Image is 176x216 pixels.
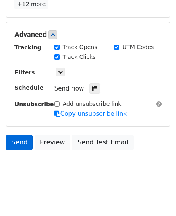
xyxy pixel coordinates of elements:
label: Track Opens [63,43,97,51]
a: Send [6,135,33,150]
label: Track Clicks [63,53,96,61]
strong: Tracking [14,44,41,51]
strong: Filters [14,69,35,76]
a: Copy unsubscribe link [54,110,127,117]
a: Preview [35,135,70,150]
iframe: Chat Widget [136,177,176,216]
label: Add unsubscribe link [63,100,122,108]
h5: Advanced [14,30,162,39]
a: Send Test Email [72,135,133,150]
span: Send now [54,85,84,92]
label: UTM Codes [122,43,154,51]
strong: Unsubscribe [14,101,54,107]
strong: Schedule [14,84,43,91]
